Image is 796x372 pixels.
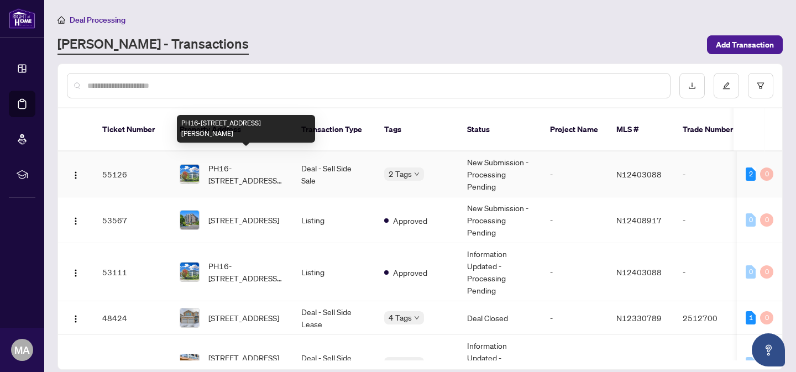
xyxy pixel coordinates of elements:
[608,108,674,151] th: MLS #
[57,16,65,24] span: home
[714,73,739,98] button: edit
[541,151,608,197] td: -
[679,73,705,98] button: download
[752,333,785,366] button: Open asap
[208,260,284,284] span: PH16-[STREET_ADDRESS][PERSON_NAME]
[292,151,375,197] td: Deal - Sell Side Sale
[67,309,85,327] button: Logo
[716,36,774,54] span: Add Transaction
[292,197,375,243] td: Listing
[171,108,292,151] th: Property Address
[458,243,541,301] td: Information Updated - Processing Pending
[292,108,375,151] th: Transaction Type
[757,82,764,90] span: filter
[67,211,85,229] button: Logo
[541,197,608,243] td: -
[616,215,662,225] span: N12408917
[292,243,375,301] td: Listing
[71,269,80,277] img: Logo
[541,243,608,301] td: -
[67,263,85,281] button: Logo
[292,301,375,335] td: Deal - Sell Side Lease
[746,265,756,279] div: 0
[93,301,171,335] td: 48424
[180,211,199,229] img: thumbnail-img
[760,311,773,324] div: 0
[760,167,773,181] div: 0
[93,243,171,301] td: 53111
[208,214,279,226] span: [STREET_ADDRESS]
[414,315,420,321] span: down
[389,167,412,180] span: 2 Tags
[746,357,756,370] div: 0
[93,197,171,243] td: 53567
[760,265,773,279] div: 0
[389,357,412,370] span: 2 Tags
[674,243,751,301] td: -
[71,315,80,323] img: Logo
[616,359,662,369] span: N12327369
[688,82,696,90] span: download
[180,308,199,327] img: thumbnail-img
[616,267,662,277] span: N12403088
[458,197,541,243] td: New Submission - Processing Pending
[180,165,199,184] img: thumbnail-img
[414,171,420,177] span: down
[458,151,541,197] td: New Submission - Processing Pending
[57,35,249,55] a: [PERSON_NAME] - Transactions
[70,15,125,25] span: Deal Processing
[393,266,427,279] span: Approved
[180,263,199,281] img: thumbnail-img
[93,108,171,151] th: Ticket Number
[67,165,85,183] button: Logo
[541,301,608,335] td: -
[71,217,80,226] img: Logo
[208,312,279,324] span: [STREET_ADDRESS]
[674,197,751,243] td: -
[14,342,30,358] span: MA
[616,313,662,323] span: N12330789
[9,8,35,29] img: logo
[71,171,80,180] img: Logo
[616,169,662,179] span: N12403088
[674,108,751,151] th: Trade Number
[541,108,608,151] th: Project Name
[746,167,756,181] div: 2
[389,311,412,324] span: 4 Tags
[746,213,756,227] div: 0
[375,108,458,151] th: Tags
[674,301,751,335] td: 2512700
[746,311,756,324] div: 1
[674,151,751,197] td: -
[458,301,541,335] td: Deal Closed
[177,115,315,143] div: PH16-[STREET_ADDRESS][PERSON_NAME]
[393,214,427,227] span: Approved
[93,151,171,197] td: 55126
[208,162,284,186] span: PH16-[STREET_ADDRESS][PERSON_NAME]
[760,213,773,227] div: 0
[722,82,730,90] span: edit
[458,108,541,151] th: Status
[707,35,783,54] button: Add Transaction
[748,73,773,98] button: filter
